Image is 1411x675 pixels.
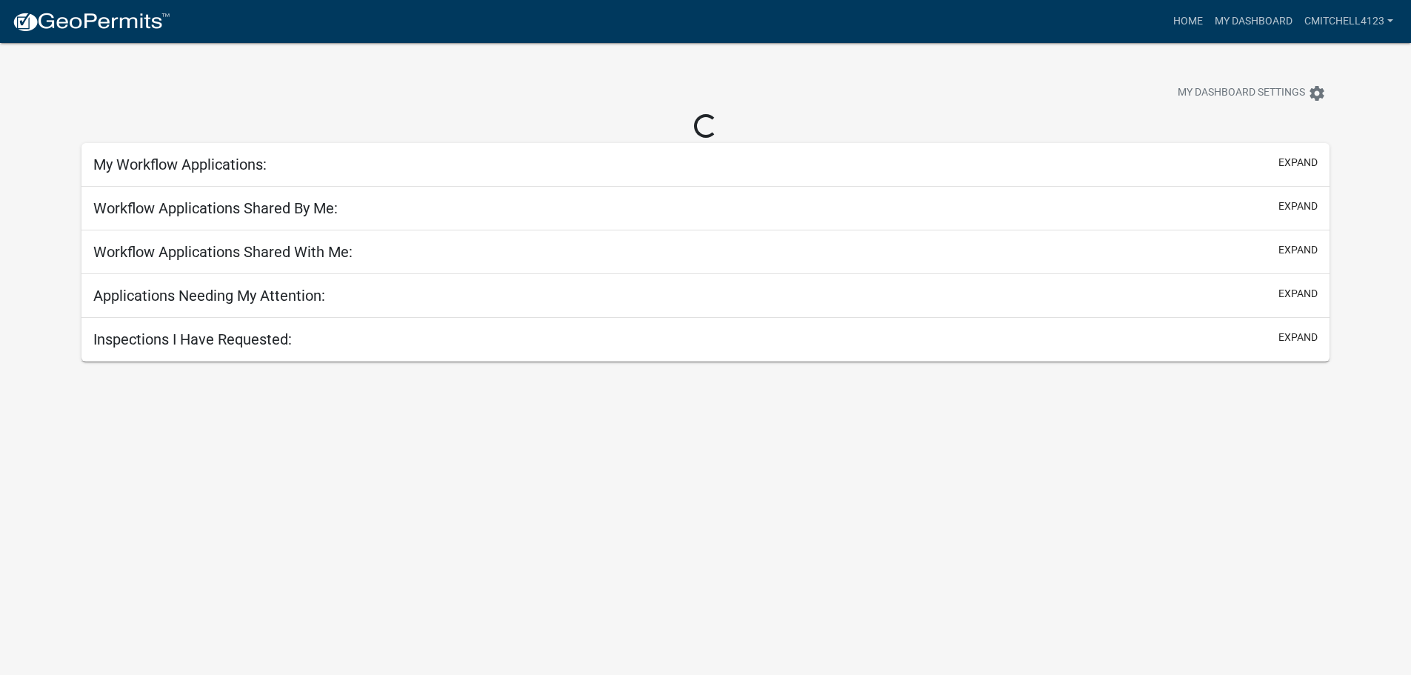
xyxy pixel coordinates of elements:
[1178,84,1305,102] span: My Dashboard Settings
[93,156,267,173] h5: My Workflow Applications:
[93,330,292,348] h5: Inspections I Have Requested:
[1166,79,1338,107] button: My Dashboard Settingssettings
[93,243,353,261] h5: Workflow Applications Shared With Me:
[1298,7,1399,36] a: cmitchell4123
[1308,84,1326,102] i: settings
[93,287,325,305] h5: Applications Needing My Attention:
[1278,286,1318,302] button: expand
[1167,7,1209,36] a: Home
[1278,155,1318,170] button: expand
[1278,199,1318,214] button: expand
[93,199,338,217] h5: Workflow Applications Shared By Me:
[1209,7,1298,36] a: My Dashboard
[1278,330,1318,345] button: expand
[1278,242,1318,258] button: expand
